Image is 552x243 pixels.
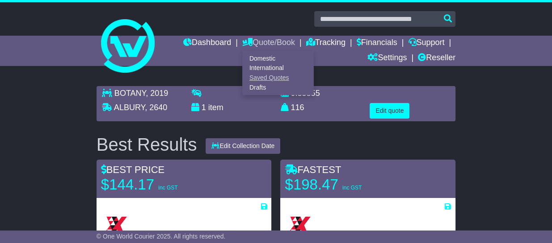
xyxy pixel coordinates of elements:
[243,82,313,92] a: Drafts
[285,164,341,175] span: FASTEST
[101,211,130,239] img: Border Express: Express Parcel Service
[367,51,407,66] a: Settings
[114,89,146,98] span: BOTANY
[285,211,313,239] img: Border Express: Express Bulk Service
[408,36,444,51] a: Support
[242,51,314,95] div: Quote/Book
[342,185,362,191] span: inc GST
[242,36,295,51] a: Quote/Book
[418,51,455,66] a: Reseller
[146,89,168,98] span: , 2019
[306,36,346,51] a: Tracking
[285,176,396,194] p: $198.47
[357,36,397,51] a: Financials
[97,233,226,240] span: © One World Courier 2025. All rights reserved.
[92,135,202,154] div: Best Results
[243,54,313,63] a: Domestic
[243,63,313,73] a: International
[370,103,409,119] button: Edit quote
[208,103,223,112] span: item
[243,73,313,83] a: Saved Quotes
[158,185,177,191] span: inc GST
[101,176,213,194] p: $144.17
[114,103,145,112] span: ALBURY
[291,103,304,112] span: 116
[206,138,280,154] button: Edit Collection Date
[145,103,167,112] span: , 2640
[202,103,206,112] span: 1
[101,164,164,175] span: BEST PRICE
[183,36,231,51] a: Dashboard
